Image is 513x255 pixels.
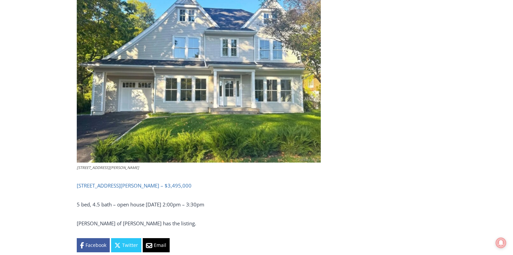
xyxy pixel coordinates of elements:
[77,238,110,252] a: Facebook
[77,200,321,208] p: 5 bed, 4.5 bath – open house [DATE] 2:00pm – 3:30pm
[143,238,170,252] a: Email
[77,219,321,227] p: [PERSON_NAME] of [PERSON_NAME] has the listing.
[77,165,321,171] figcaption: [STREET_ADDRESS][PERSON_NAME]
[77,182,192,189] a: [STREET_ADDRESS][PERSON_NAME] – $3,495,000
[111,238,141,252] a: Twitter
